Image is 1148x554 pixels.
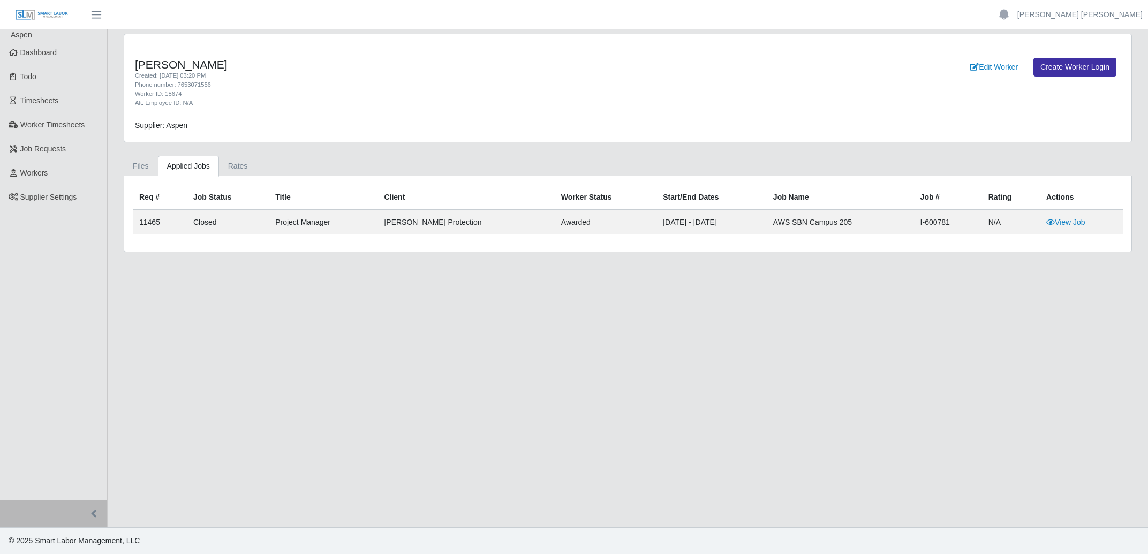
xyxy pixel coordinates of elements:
td: awarded [555,210,656,234]
th: Job Name [767,185,914,210]
a: Rates [219,156,257,177]
div: Worker ID: 18674 [135,89,703,98]
span: Worker Timesheets [20,120,85,129]
td: 11465 [133,210,187,234]
a: [PERSON_NAME] [PERSON_NAME] [1017,9,1143,20]
span: Dashboard [20,48,57,57]
td: Project Manager [269,210,377,234]
th: Client [377,185,554,210]
div: Alt. Employee ID: N/A [135,98,703,108]
span: Workers [20,169,48,177]
div: Phone number: 7653071556 [135,80,703,89]
td: N/A [982,210,1040,234]
td: [DATE] - [DATE] [656,210,767,234]
td: AWS SBN Campus 205 [767,210,914,234]
span: Timesheets [20,96,59,105]
th: Actions [1040,185,1123,210]
th: Worker Status [555,185,656,210]
a: Files [124,156,158,177]
th: Job Status [187,185,269,210]
th: Rating [982,185,1040,210]
td: Closed [187,210,269,234]
th: Job # [914,185,982,210]
span: Aspen [11,31,32,39]
span: Job Requests [20,145,66,153]
div: Created: [DATE] 03:20 PM [135,71,703,80]
th: Title [269,185,377,210]
a: Applied Jobs [158,156,219,177]
th: Req # [133,185,187,210]
span: © 2025 Smart Labor Management, LLC [9,536,140,545]
span: Supplier: Aspen [135,121,187,130]
a: View Job [1046,218,1085,226]
a: Edit Worker [963,58,1025,77]
td: [PERSON_NAME] Protection [377,210,554,234]
a: Create Worker Login [1033,58,1116,77]
h4: [PERSON_NAME] [135,58,703,71]
td: I-600781 [914,210,982,234]
img: SLM Logo [15,9,69,21]
th: Start/End Dates [656,185,767,210]
span: Supplier Settings [20,193,77,201]
span: Todo [20,72,36,81]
